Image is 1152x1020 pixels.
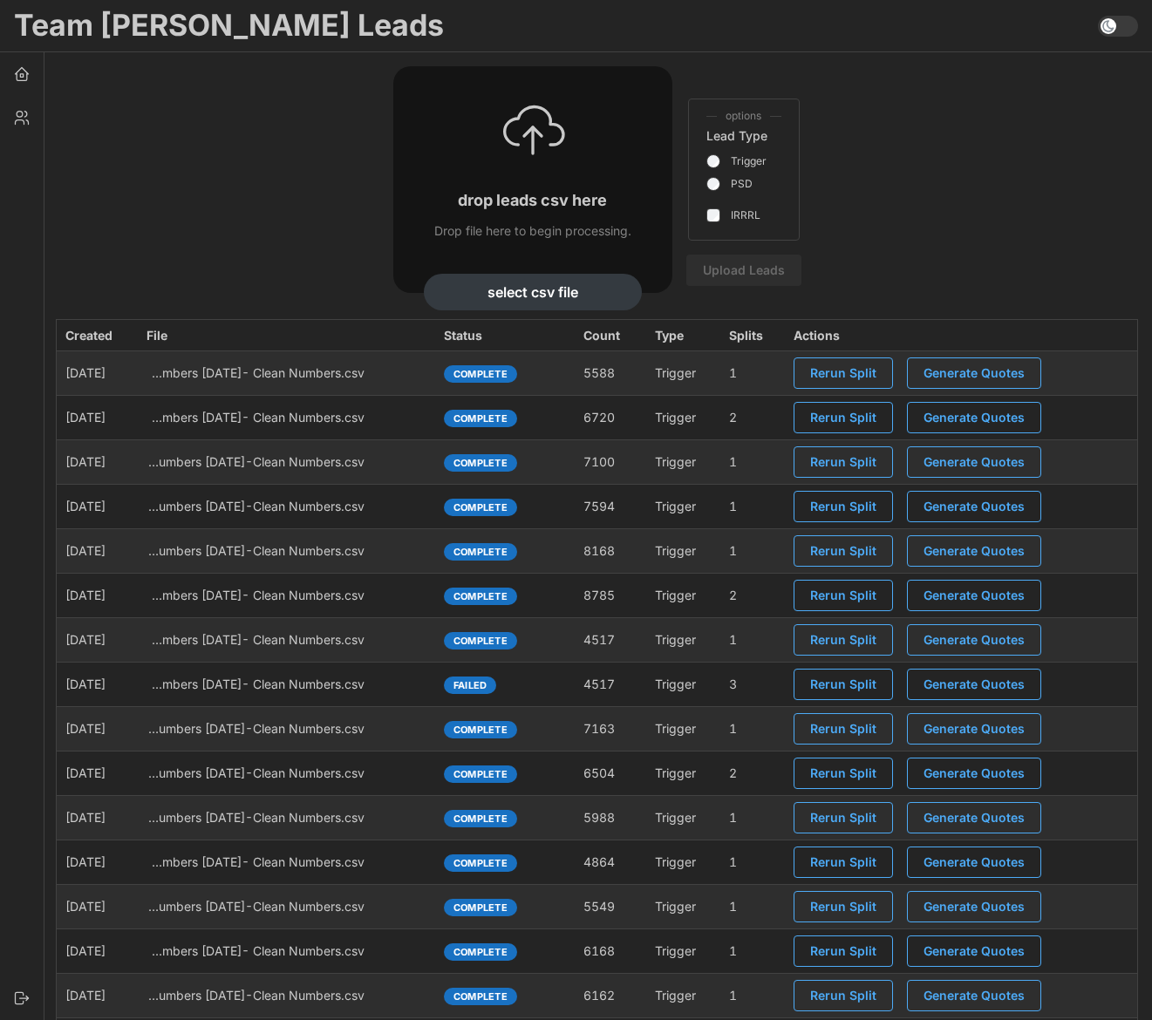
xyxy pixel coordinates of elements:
[794,446,893,478] button: Rerun Split
[147,498,365,515] p: imports/[PERSON_NAME]/1755002477184-TU Master List With Numbers [DATE]-Clean Numbers.csv
[453,588,508,604] span: complete
[706,108,781,125] span: options
[720,707,785,751] td: 1
[720,751,785,796] td: 2
[575,751,646,796] td: 6504
[646,396,719,440] td: Trigger
[147,409,365,426] p: imports/[PERSON_NAME]/1755180402020-TU Master List With Numbers [DATE]- Clean Numbers.csv
[453,811,508,826] span: complete
[575,618,646,663] td: 4517
[147,631,365,649] p: imports/[PERSON_NAME]/1754582456659-TU Master List With Numbers [DATE]- Clean Numbers.csv
[720,663,785,707] td: 3
[907,669,1041,700] button: Generate Quotes
[720,929,785,974] td: 1
[924,492,1025,521] span: Generate Quotes
[924,447,1025,477] span: Generate Quotes
[794,535,893,567] button: Rerun Split
[646,618,719,663] td: Trigger
[147,542,365,560] p: imports/[PERSON_NAME]/1754914923095-TU Master List With Numbers [DATE]-Clean Numbers.csv
[453,944,508,960] span: complete
[720,974,785,1018] td: 1
[453,544,508,560] span: complete
[57,663,139,707] td: [DATE]
[646,440,719,485] td: Trigger
[646,485,719,529] td: Trigger
[706,126,767,146] div: Lead Type
[646,796,719,840] td: Trigger
[646,663,719,707] td: Trigger
[794,980,893,1011] button: Rerun Split
[810,492,876,521] span: Rerun Split
[907,935,1041,967] button: Generate Quotes
[720,840,785,885] td: 1
[720,885,785,929] td: 1
[147,942,365,960] p: imports/[PERSON_NAME]/1753890125848-TU Master List With Numbers [DATE]- Clean Numbers.csv
[907,580,1041,611] button: Generate Quotes
[794,847,893,878] button: Rerun Split
[57,320,139,351] th: Created
[924,892,1025,921] span: Generate Quotes
[720,529,785,574] td: 1
[453,900,508,915] span: complete
[575,929,646,974] td: 6168
[810,447,876,477] span: Rerun Split
[57,485,139,529] td: [DATE]
[57,751,139,796] td: [DATE]
[720,796,785,840] td: 1
[147,453,365,471] p: imports/[PERSON_NAME]/1755092422460-TU Master List With Numbers [DATE]-Clean Numbers.csv
[453,677,487,693] span: failed
[794,624,893,656] button: Rerun Split
[575,440,646,485] td: 7100
[924,670,1025,699] span: Generate Quotes
[794,891,893,922] button: Rerun Split
[575,529,646,574] td: 8168
[57,929,139,974] td: [DATE]
[907,535,1041,567] button: Generate Quotes
[810,847,876,877] span: Rerun Split
[794,357,893,389] button: Rerun Split
[138,320,435,351] th: File
[907,713,1041,745] button: Generate Quotes
[907,446,1041,478] button: Generate Quotes
[924,936,1025,966] span: Generate Quotes
[453,633,508,649] span: complete
[575,574,646,618] td: 8785
[924,847,1025,877] span: Generate Quotes
[575,320,646,351] th: Count
[435,320,575,351] th: Status
[646,929,719,974] td: Trigger
[147,765,365,782] p: imports/[PERSON_NAME]/1754401362407-TU Master List With Numbers [DATE]-Clean Numbers.csv
[720,320,785,351] th: Splits
[720,177,753,191] label: PSD
[147,676,365,693] p: imports/[PERSON_NAME]/1754575984194-TU Master List With Numbers [DATE]- Clean Numbers.csv
[646,529,719,574] td: Trigger
[646,707,719,751] td: Trigger
[147,898,365,915] p: imports/[PERSON_NAME]/1753974580802-TU Master List With Numbers [DATE]-Clean Numbers.csv
[810,625,876,655] span: Rerun Split
[794,580,893,611] button: Rerun Split
[794,802,893,833] button: Rerun Split
[57,707,139,751] td: [DATE]
[646,320,719,351] th: Type
[810,403,876,432] span: Rerun Split
[794,758,893,789] button: Rerun Split
[907,980,1041,1011] button: Generate Quotes
[453,766,508,782] span: complete
[794,402,893,433] button: Rerun Split
[794,935,893,967] button: Rerun Split
[924,981,1025,1010] span: Generate Quotes
[57,840,139,885] td: [DATE]
[907,624,1041,656] button: Generate Quotes
[907,891,1041,922] button: Generate Quotes
[785,320,1137,351] th: Actions
[907,802,1041,833] button: Generate Quotes
[646,574,719,618] td: Trigger
[810,358,876,388] span: Rerun Split
[810,936,876,966] span: Rerun Split
[646,840,719,885] td: Trigger
[575,796,646,840] td: 5988
[575,351,646,396] td: 5588
[924,536,1025,566] span: Generate Quotes
[907,357,1041,389] button: Generate Quotes
[646,974,719,1018] td: Trigger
